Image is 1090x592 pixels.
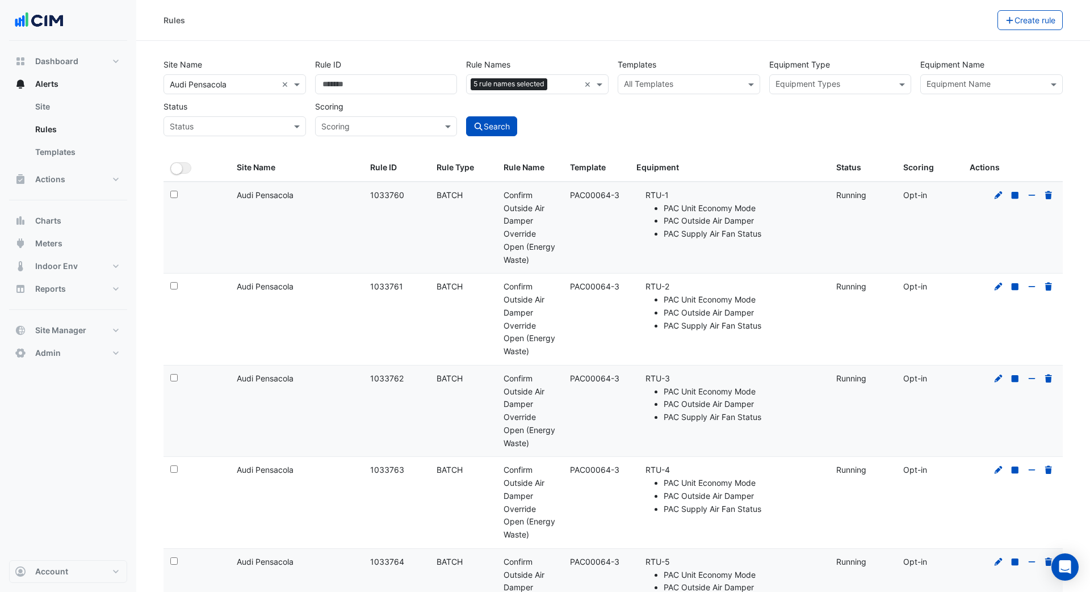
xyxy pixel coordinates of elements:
[903,161,956,174] div: Scoring
[35,78,58,90] span: Alerts
[993,373,1004,383] a: Edit Rule
[1043,190,1054,200] a: Delete Rule
[570,464,623,477] div: PAC00064-3
[645,372,823,424] li: RTU-3
[1027,465,1037,475] a: Opt-out
[1027,557,1037,566] a: Opt-out
[584,78,594,90] span: Clear
[237,464,357,477] div: Audi Pensacola
[237,280,357,293] div: Audi Pensacola
[1010,373,1020,383] a: Stop Rule
[664,215,823,228] li: PAC Outside Air Damper
[769,54,830,74] label: Equipment Type
[1043,557,1054,566] a: Delete Rule
[993,465,1004,475] a: Edit Rule
[664,503,823,516] li: PAC Supply Air Fan Status
[15,215,26,226] app-icon: Charts
[504,161,556,174] div: Rule Name
[26,95,127,118] a: Site
[237,372,357,385] div: Audi Pensacola
[437,556,489,569] div: BATCH
[471,78,547,90] span: 5 rule names selected
[437,372,489,385] div: BATCH
[664,477,823,490] li: PAC Unit Economy Mode
[237,189,357,202] div: Audi Pensacola
[9,255,127,278] button: Indoor Env
[35,56,78,67] span: Dashboard
[9,560,127,583] button: Account
[836,556,889,569] div: Running
[9,73,127,95] button: Alerts
[636,161,823,174] div: Equipment
[622,78,673,93] div: All Templates
[370,556,423,569] div: 1033764
[1010,190,1020,200] a: Stop Rule
[163,14,185,26] div: Rules
[237,556,357,569] div: Audi Pensacola
[570,189,623,202] div: PAC00064-3
[1043,282,1054,291] a: Delete Rule
[437,189,489,202] div: BATCH
[1027,282,1037,291] a: Opt-out
[836,464,889,477] div: Running
[163,96,187,116] label: Status
[645,280,823,332] li: RTU-2
[15,56,26,67] app-icon: Dashboard
[618,54,656,74] label: Templates
[35,174,65,185] span: Actions
[35,325,86,336] span: Site Manager
[35,347,61,359] span: Admin
[836,280,889,293] div: Running
[466,116,517,136] button: Search
[570,280,623,293] div: PAC00064-3
[903,189,956,202] div: Opt-in
[993,557,1004,566] a: Edit Rule
[920,54,984,74] label: Equipment Name
[15,238,26,249] app-icon: Meters
[570,161,623,174] div: Template
[836,161,889,174] div: Status
[664,320,823,333] li: PAC Supply Air Fan Status
[1010,465,1020,475] a: Stop Rule
[15,261,26,272] app-icon: Indoor Env
[35,261,78,272] span: Indoor Env
[1027,373,1037,383] a: Opt-out
[836,372,889,385] div: Running
[504,189,556,267] div: Confirm Outside Air Damper Override Open (Energy Waste)
[664,398,823,411] li: PAC Outside Air Damper
[1027,190,1037,200] a: Opt-out
[664,202,823,215] li: PAC Unit Economy Mode
[997,10,1063,30] button: Create rule
[370,280,423,293] div: 1033761
[504,464,556,541] div: Confirm Outside Air Damper Override Open (Energy Waste)
[504,372,556,450] div: Confirm Outside Air Damper Override Open (Energy Waste)
[664,490,823,503] li: PAC Outside Air Damper
[15,325,26,336] app-icon: Site Manager
[993,282,1004,291] a: Edit Rule
[370,372,423,385] div: 1033762
[237,161,357,174] div: Site Name
[1043,373,1054,383] a: Delete Rule
[664,385,823,398] li: PAC Unit Economy Mode
[9,232,127,255] button: Meters
[993,190,1004,200] a: Edit Rule
[664,411,823,424] li: PAC Supply Air Fan Status
[504,280,556,358] div: Confirm Outside Air Damper Override Open (Energy Waste)
[35,283,66,295] span: Reports
[282,78,291,90] span: Clear
[903,556,956,569] div: Opt-in
[903,464,956,477] div: Opt-in
[370,161,423,174] div: Rule ID
[836,189,889,202] div: Running
[14,9,65,32] img: Company Logo
[437,464,489,477] div: BATCH
[315,54,341,74] label: Rule ID
[903,280,956,293] div: Opt-in
[170,162,191,172] ui-switch: Toggle Select All
[9,319,127,342] button: Site Manager
[35,238,62,249] span: Meters
[315,96,343,116] label: Scoring
[9,278,127,300] button: Reports
[774,78,840,93] div: Equipment Types
[903,372,956,385] div: Opt-in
